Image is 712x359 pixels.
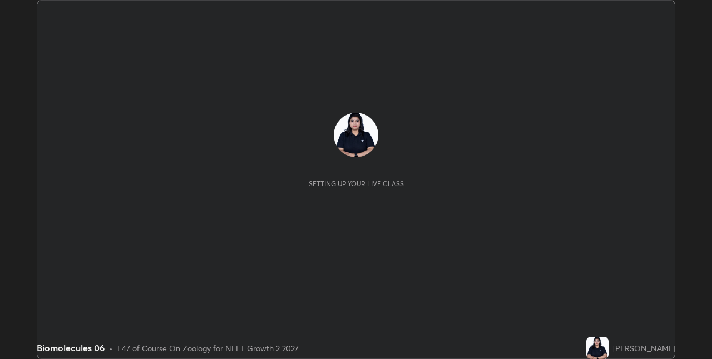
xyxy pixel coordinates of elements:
div: Setting up your live class [309,179,404,188]
img: 34b1a84fc98c431cacd8836922283a2e.jpg [586,337,609,359]
div: • [109,342,113,354]
div: [PERSON_NAME] [613,342,675,354]
div: L47 of Course On Zoology for NEET Growth 2 2027 [117,342,299,354]
div: Biomolecules 06 [37,341,105,355]
img: 34b1a84fc98c431cacd8836922283a2e.jpg [334,113,378,157]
